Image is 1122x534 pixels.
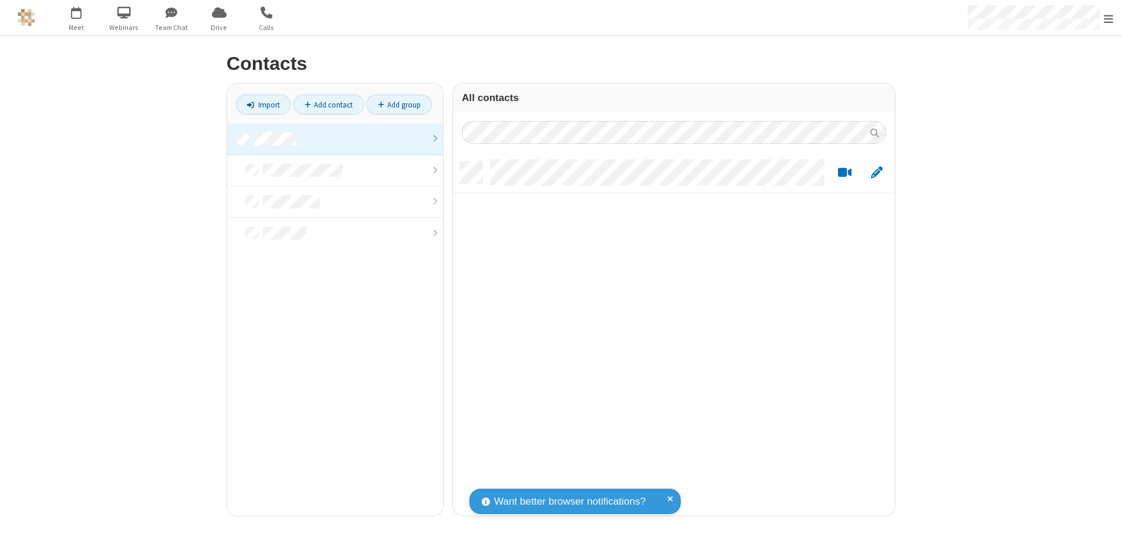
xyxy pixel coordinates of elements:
span: Drive [197,22,241,33]
h3: All contacts [462,92,886,103]
span: Webinars [102,22,146,33]
span: Want better browser notifications? [494,494,646,509]
button: Start a video meeting [833,166,856,180]
span: Calls [245,22,289,33]
span: Meet [55,22,99,33]
a: Add contact [293,95,364,115]
a: Import [236,95,291,115]
div: grid [453,153,895,516]
a: Add group [366,95,432,115]
span: Team Chat [150,22,194,33]
h2: Contacts [227,53,895,74]
img: QA Selenium DO NOT DELETE OR CHANGE [18,9,35,26]
button: Edit [865,166,888,180]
